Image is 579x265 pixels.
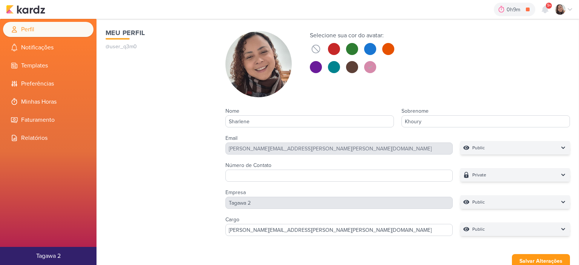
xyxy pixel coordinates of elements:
li: Preferências [3,76,93,91]
label: Email [225,135,237,141]
img: Sharlene Khoury [225,31,292,97]
div: Selecione sua cor do avatar: [310,31,394,40]
label: Sobrenome [401,108,429,114]
h1: Meu Perfil [106,28,210,38]
img: kardz.app [6,5,45,14]
button: Public [460,222,570,236]
li: Relatórios [3,130,93,146]
li: Faturamento [3,112,93,127]
span: 9+ [547,3,551,9]
p: Private [472,171,486,179]
li: Perfil [3,22,93,37]
label: Nome [225,108,239,114]
li: Templates [3,58,93,73]
div: [PERSON_NAME][EMAIL_ADDRESS][PERSON_NAME][PERSON_NAME][DOMAIN_NAME] [225,142,453,155]
li: Minhas Horas [3,94,93,109]
p: Public [472,198,485,206]
img: Sharlene Khoury [555,4,565,15]
div: 0h9m [507,6,522,14]
p: Public [472,144,485,152]
label: Empresa [225,189,246,196]
label: Cargo [225,216,239,223]
button: Private [460,168,570,182]
p: Public [472,225,485,233]
p: @user_q3m0 [106,43,210,51]
li: Notificações [3,40,93,55]
button: Public [460,195,570,209]
label: Número de Contato [225,162,271,168]
button: Public [460,141,570,155]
